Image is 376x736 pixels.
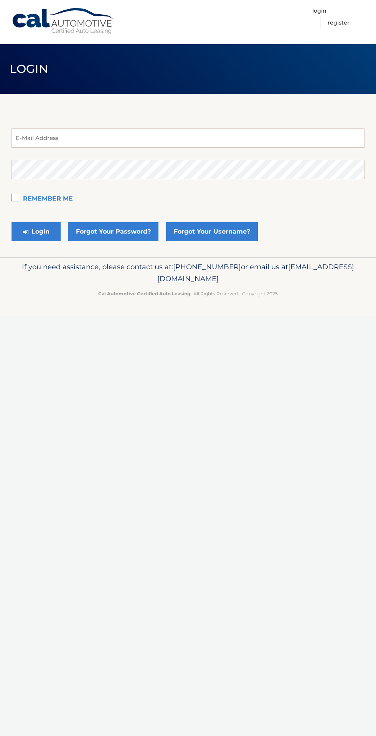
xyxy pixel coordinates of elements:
[98,291,190,296] strong: Cal Automotive Certified Auto Leasing
[12,191,364,207] label: Remember Me
[68,222,158,241] a: Forgot Your Password?
[173,262,241,271] span: [PHONE_NUMBER]
[12,128,364,148] input: E-Mail Address
[12,222,61,241] button: Login
[328,17,350,29] a: Register
[12,290,364,298] p: - All Rights Reserved - Copyright 2025
[10,62,48,76] span: Login
[166,222,258,241] a: Forgot Your Username?
[312,5,327,17] a: Login
[12,8,115,35] a: Cal Automotive
[12,261,364,285] p: If you need assistance, please contact us at: or email us at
